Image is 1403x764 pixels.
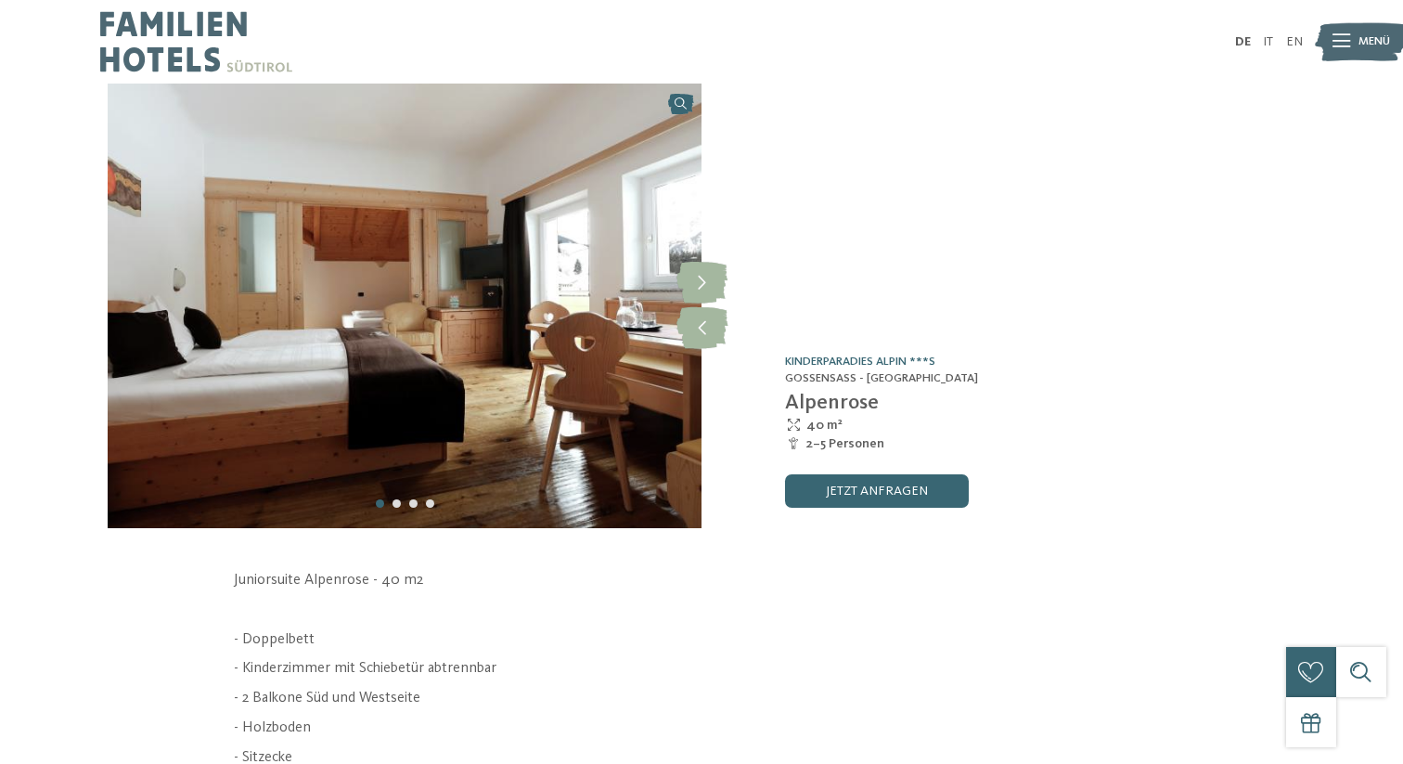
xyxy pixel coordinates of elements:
span: 40 m² [806,416,843,434]
span: Gossensass - [GEOGRAPHIC_DATA] [785,372,978,384]
span: Alpenrose [785,393,879,413]
a: EN [1286,35,1303,48]
p: - Holzboden [234,718,1170,739]
div: Carousel Page 4 [426,499,434,508]
span: 2–5 Personen [806,434,884,453]
p: - Doppelbett [234,629,1170,651]
p: - Kinderzimmer mit Schiebetür abtrennbar [234,658,1170,680]
div: Carousel Page 3 [409,499,418,508]
img: Alpenrose [108,84,701,528]
p: - 2 Balkone Süd und Westseite [234,688,1170,709]
a: jetzt anfragen [785,474,969,508]
div: Carousel Page 2 [393,499,401,508]
span: Menü [1358,33,1390,50]
a: Kinderparadies Alpin ***S [785,356,935,368]
a: IT [1263,35,1273,48]
div: Carousel Page 1 (Current Slide) [376,499,384,508]
p: Juniorsuite Alpenrose - 40 m2 [234,570,1170,591]
a: DE [1235,35,1251,48]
